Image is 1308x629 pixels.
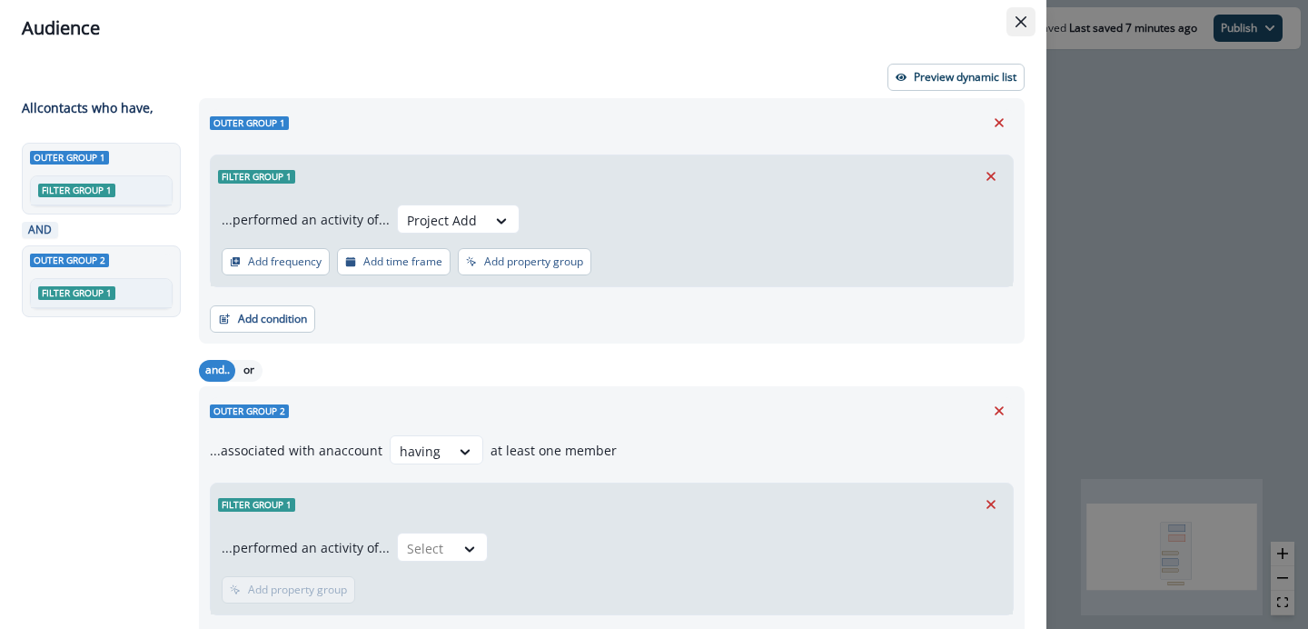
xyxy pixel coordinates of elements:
[210,116,289,130] span: Outer group 1
[914,71,1016,84] p: Preview dynamic list
[1006,7,1035,36] button: Close
[210,441,382,460] p: ...associated with an account
[235,360,263,382] button: or
[363,255,442,268] p: Add time frame
[199,360,235,382] button: and..
[30,151,109,165] span: Outer group 1
[22,15,1025,42] div: Audience
[222,576,355,604] button: Add property group
[248,255,322,268] p: Add frequency
[38,286,115,300] span: Filter group 1
[25,222,54,238] p: AND
[210,305,315,333] button: Add condition
[484,255,583,268] p: Add property group
[222,210,390,229] p: ...performed an activity of...
[30,254,109,267] span: Outer group 2
[985,109,1014,136] button: Remove
[985,397,1014,424] button: Remove
[210,404,289,418] span: Outer group 2
[887,64,1025,91] button: Preview dynamic list
[490,441,617,460] p: at least one member
[458,248,591,275] button: Add property group
[222,248,330,275] button: Add frequency
[218,498,295,512] span: Filter group 1
[976,163,1006,190] button: Remove
[222,538,390,557] p: ...performed an activity of...
[218,170,295,184] span: Filter group 1
[248,584,347,596] p: Add property group
[337,248,451,275] button: Add time frame
[976,491,1006,518] button: Remove
[38,184,115,197] span: Filter group 1
[22,98,154,117] p: All contact s who have,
